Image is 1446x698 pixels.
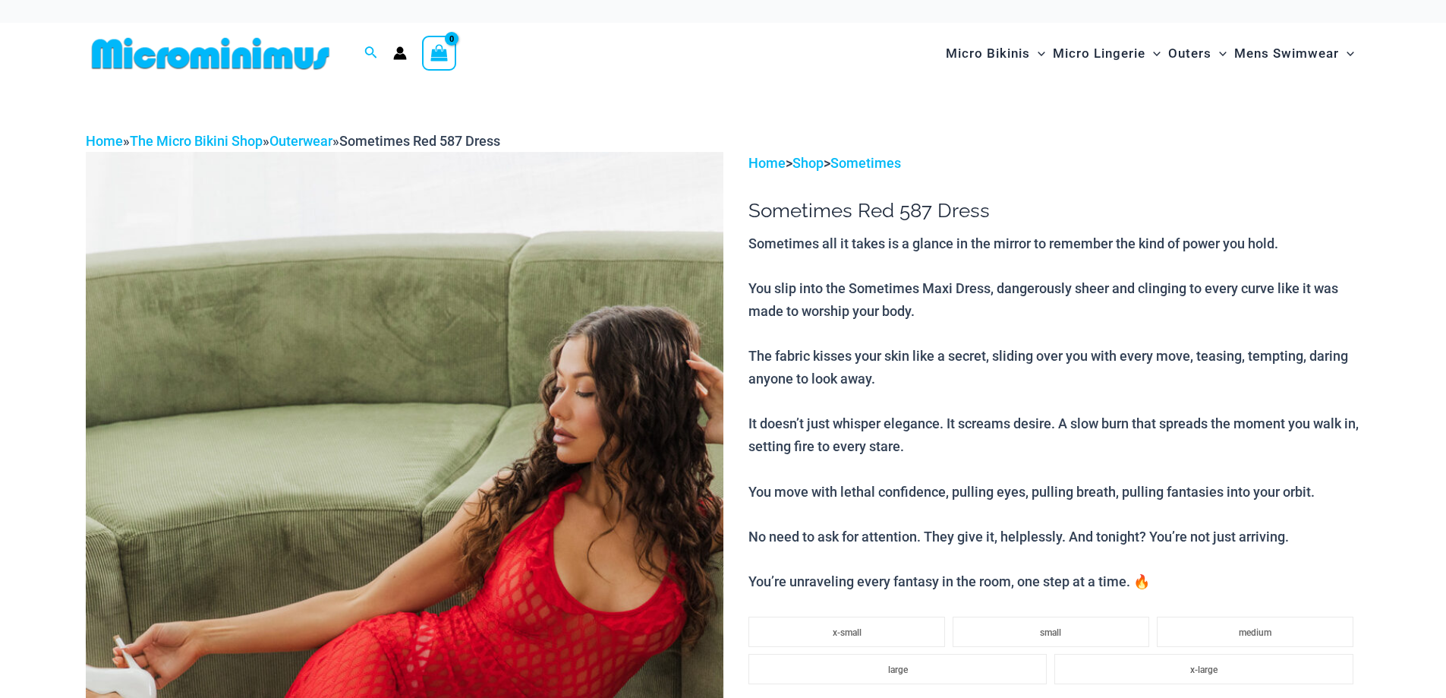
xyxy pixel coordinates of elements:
h1: Sometimes Red 587 Dress [748,199,1360,223]
p: Sometimes all it takes is a glance in the mirror to remember the kind of power you hold. You slip... [748,232,1360,593]
span: x-large [1190,665,1218,675]
li: x-small [748,617,945,647]
span: large [888,665,908,675]
a: Micro BikinisMenu ToggleMenu Toggle [942,30,1049,77]
a: Home [748,155,786,171]
li: small [953,617,1149,647]
nav: Site Navigation [940,28,1361,79]
span: medium [1239,627,1271,638]
a: Outerwear [269,133,332,149]
span: Menu Toggle [1211,34,1227,73]
span: x-small [833,627,862,638]
a: Sometimes [830,155,901,171]
span: Mens Swimwear [1234,34,1339,73]
a: Mens SwimwearMenu ToggleMenu Toggle [1230,30,1358,77]
span: Menu Toggle [1339,34,1354,73]
span: Sometimes Red 587 Dress [339,133,500,149]
a: Shop [792,155,824,171]
span: Menu Toggle [1030,34,1045,73]
a: Search icon link [364,44,378,63]
span: small [1040,627,1061,638]
a: View Shopping Cart, empty [422,36,457,71]
a: Home [86,133,123,149]
a: Account icon link [393,46,407,60]
a: Micro LingerieMenu ToggleMenu Toggle [1049,30,1164,77]
span: Micro Bikinis [946,34,1030,73]
span: Micro Lingerie [1053,34,1145,73]
span: » » » [86,133,500,149]
a: The Micro Bikini Shop [130,133,263,149]
span: Menu Toggle [1145,34,1161,73]
img: MM SHOP LOGO FLAT [86,36,336,71]
a: OutersMenu ToggleMenu Toggle [1164,30,1230,77]
li: medium [1157,617,1353,647]
span: Outers [1168,34,1211,73]
li: x-large [1054,654,1353,684]
li: large [748,654,1047,684]
p: > > [748,152,1360,175]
